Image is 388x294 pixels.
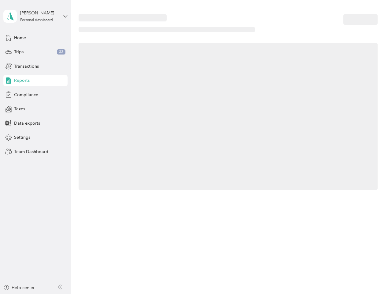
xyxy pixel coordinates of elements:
[14,149,48,155] span: Team Dashboard
[3,285,35,291] button: Help center
[14,106,25,112] span: Taxes
[20,10,58,16] div: [PERSON_NAME]
[14,63,39,70] span: Transactions
[57,49,65,55] span: 33
[14,77,30,84] span: Reports
[14,134,30,141] span: Settings
[14,35,26,41] span: Home
[14,120,40,126] span: Data exports
[14,92,38,98] span: Compliance
[14,49,24,55] span: Trips
[20,18,53,22] div: Personal dashboard
[354,260,388,294] iframe: Everlance-gr Chat Button Frame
